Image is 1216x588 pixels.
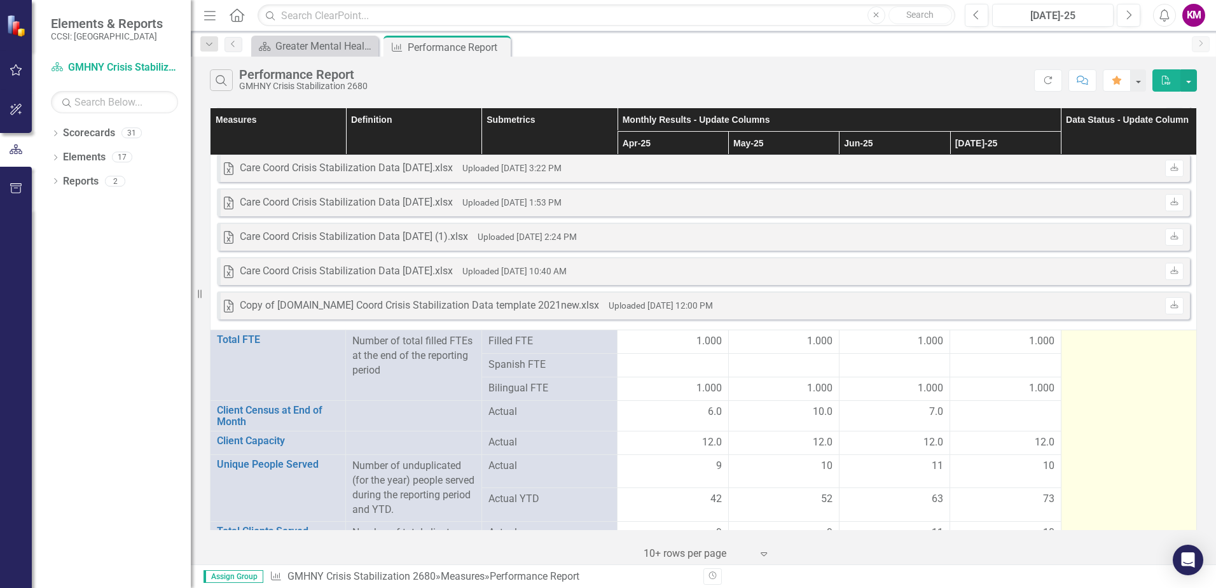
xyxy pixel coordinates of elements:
span: Filled FTE [488,334,611,349]
td: Double-Click to Edit Right Click for Context Menu [211,330,346,401]
td: Double-Click to Edit [728,521,839,547]
td: Double-Click to Edit [950,354,1061,377]
span: 10 [1043,526,1054,540]
span: Search [906,10,934,20]
span: 1.000 [807,381,833,396]
a: Client Census at End of Month [217,405,339,427]
div: Performance Report [408,39,508,55]
td: Double-Click to Edit Right Click for Context Menu [211,521,346,573]
span: 12.0 [813,435,833,450]
td: Double-Click to Edit [618,431,728,455]
span: 1.000 [807,334,833,349]
td: Double-Click to Edit [618,330,728,354]
td: Double-Click to Edit [839,455,950,488]
p: Number of total filled FTEs at the end of the reporting period [352,334,474,378]
small: CCSI: [GEOGRAPHIC_DATA] [51,31,163,41]
td: Double-Click to Edit [950,401,1061,431]
div: GMHNY Crisis Stabilization 2680 [239,81,368,91]
td: Double-Click to Edit Right Click for Context Menu [211,455,346,521]
span: 1.000 [696,381,722,396]
div: KM [1182,4,1205,27]
span: 7.0 [929,405,943,419]
span: 42 [710,492,722,507]
td: Double-Click to Edit [839,330,950,354]
span: Assign Group [204,570,263,583]
a: Elements [63,150,106,165]
a: Reports [63,174,99,189]
span: 12.0 [923,435,943,450]
div: 31 [121,128,142,139]
td: Double-Click to Edit [728,354,839,377]
span: Actual [488,526,611,540]
span: 6.0 [708,405,722,419]
span: 1.000 [696,334,722,349]
td: Double-Click to Edit Right Click for Context Menu [211,401,346,431]
small: Uploaded [DATE] 3:22 PM [462,163,562,173]
span: 11 [932,459,943,473]
p: Number of unduplicated (for the year) people served during the reporting period and YTD. [352,459,474,517]
a: Client Capacity [217,435,339,447]
td: Double-Click to Edit [728,330,839,354]
td: Double-Click to Edit [950,330,1061,354]
img: ClearPoint Strategy [6,14,29,36]
a: Total Clients Served [217,526,339,537]
span: Actual [488,435,611,450]
span: Actual YTD [488,492,611,507]
span: 10.0 [813,405,833,419]
a: GMHNY Crisis Stabilization 2680 [51,60,178,75]
span: Actual [488,405,611,419]
span: 1.000 [918,334,943,349]
td: Double-Click to Edit [950,521,1061,547]
td: Double-Click to Edit [950,377,1061,401]
span: Bilingual FTE [488,381,611,396]
span: 1.000 [918,381,943,396]
span: 1.000 [1029,334,1054,349]
a: Greater Mental Health of NY Landing Page [254,38,375,54]
td: Double-Click to Edit [618,354,728,377]
div: Care Coord Crisis Stabilization Data [DATE].xlsx [240,195,453,210]
span: 10 [821,459,833,473]
td: Double-Click to Edit [618,377,728,401]
button: [DATE]-25 [992,4,1114,27]
small: Uploaded [DATE] 12:00 PM [609,300,713,311]
small: Uploaded [DATE] 10:40 AM [462,266,567,276]
span: Elements & Reports [51,16,163,31]
span: 1.000 [1029,381,1054,396]
span: 52 [821,492,833,507]
div: Performance Report [490,570,579,582]
a: Scorecards [63,126,115,141]
td: Double-Click to Edit [839,401,950,431]
a: Unique People Served [217,459,339,470]
div: » » [270,570,694,584]
div: Greater Mental Health of NY Landing Page [275,38,375,54]
a: GMHNY Crisis Stabilization 2680 [287,570,436,582]
span: Actual [488,459,611,473]
td: Double-Click to Edit Right Click for Context Menu [211,431,346,455]
a: Measures [441,570,485,582]
div: 2 [105,176,125,186]
td: Double-Click to Edit [618,401,728,431]
div: 17 [112,152,132,163]
div: [DATE]-25 [997,8,1109,24]
td: Double-Click to Edit [950,431,1061,455]
div: Performance Report [239,67,368,81]
a: Total FTE [217,334,339,346]
td: Double-Click to Edit [728,455,839,488]
td: Double-Click to Edit [728,377,839,401]
span: 12.0 [1035,435,1054,450]
span: 73 [1043,492,1054,507]
td: Double-Click to Edit [618,455,728,488]
span: 63 [932,492,943,507]
small: Uploaded [DATE] 2:24 PM [478,232,577,242]
td: Double-Click to Edit [839,521,950,547]
td: Double-Click to Edit [728,431,839,455]
span: 12.0 [702,435,722,450]
span: 11 [932,526,943,540]
td: Double-Click to Edit [728,401,839,431]
span: 10 [1043,459,1054,473]
div: Open Intercom Messenger [1173,545,1203,575]
span: Spanish FTE [488,358,611,372]
td: Double-Click to Edit [618,521,728,547]
input: Search ClearPoint... [258,4,955,27]
div: Care Coord Crisis Stabilization Data [DATE] (1).xlsx [240,230,468,244]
